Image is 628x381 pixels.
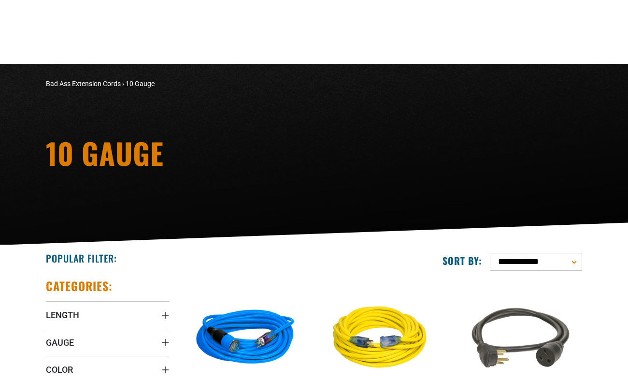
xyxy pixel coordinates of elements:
span: › [122,80,124,88]
span: 10 Gauge [126,80,155,88]
summary: Gauge [46,329,169,356]
h2: Categories: [46,278,113,293]
nav: breadcrumbs [46,79,399,89]
h2: Popular Filter: [46,252,117,264]
h1: 10 Gauge [46,138,399,167]
a: Bad Ass Extension Cords [46,80,121,88]
span: Gauge [46,337,74,348]
label: Sort by: [442,254,482,267]
span: Color [46,364,73,375]
span: Length [46,309,79,321]
summary: Length [46,301,169,328]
